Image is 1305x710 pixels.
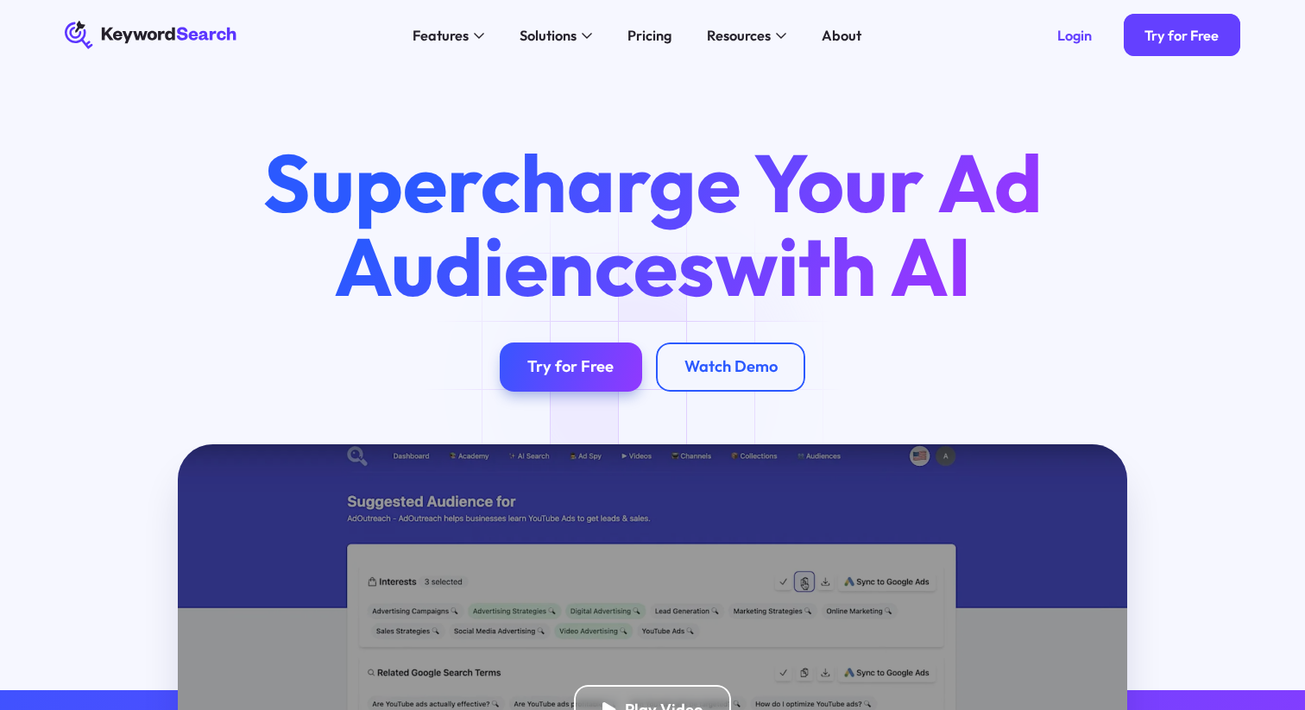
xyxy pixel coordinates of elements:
[500,342,642,392] a: Try for Free
[1124,14,1240,56] a: Try for Free
[684,357,778,377] div: Watch Demo
[1144,27,1219,44] div: Try for Free
[617,21,682,49] a: Pricing
[413,25,469,46] div: Features
[520,25,577,46] div: Solutions
[230,141,1075,307] h1: Supercharge Your Ad Audiences
[715,215,971,317] span: with AI
[811,21,872,49] a: About
[707,25,771,46] div: Resources
[1057,27,1092,44] div: Login
[822,25,861,46] div: About
[627,25,671,46] div: Pricing
[1037,14,1113,56] a: Login
[527,357,614,377] div: Try for Free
